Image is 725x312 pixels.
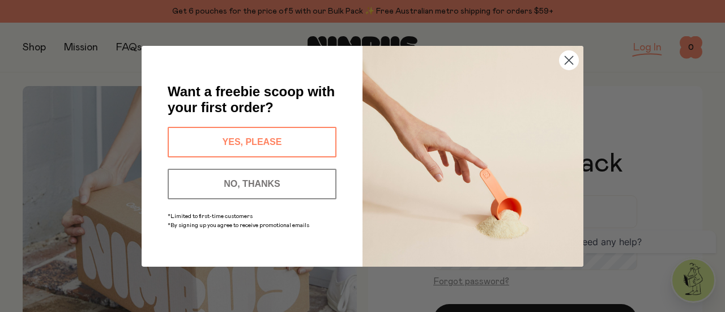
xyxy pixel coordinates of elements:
span: *By signing up you agree to receive promotional emails [168,223,309,228]
span: *Limited to first-time customers [168,213,253,219]
span: Want a freebie scoop with your first order? [168,84,335,115]
button: NO, THANKS [168,169,336,199]
button: Close dialog [559,50,579,70]
img: c0d45117-8e62-4a02-9742-374a5db49d45.jpeg [362,46,583,267]
button: YES, PLEASE [168,127,336,157]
